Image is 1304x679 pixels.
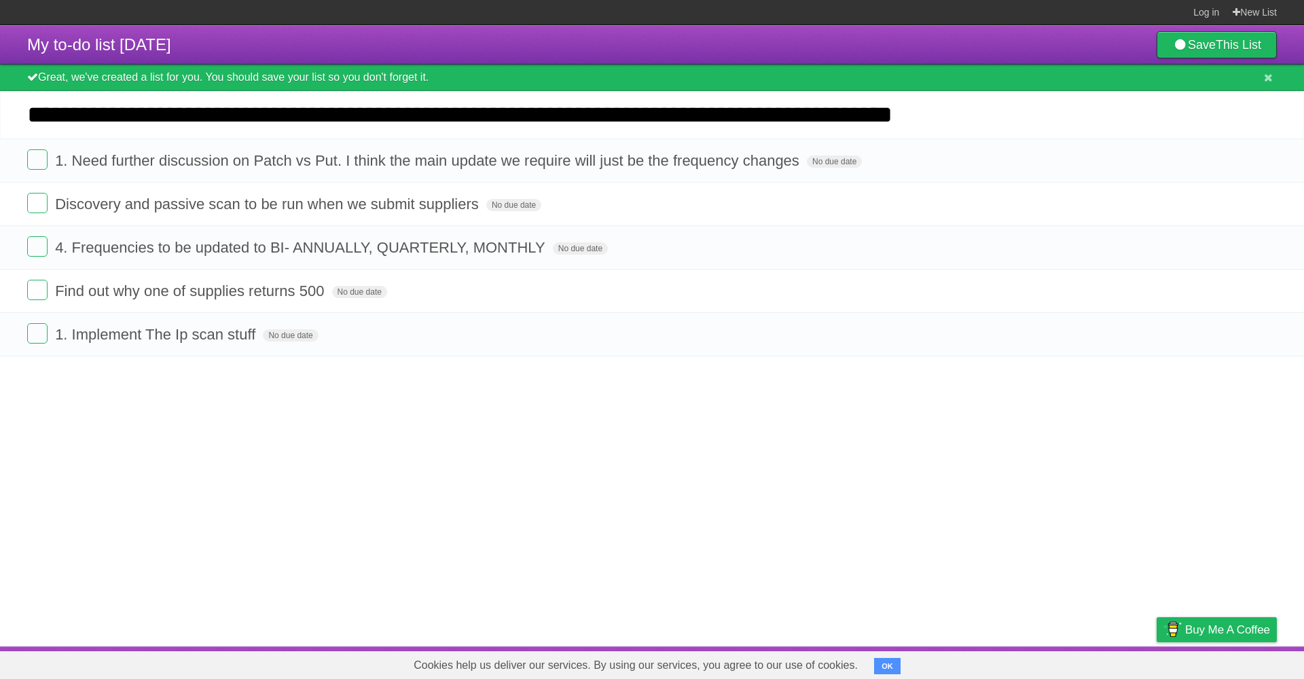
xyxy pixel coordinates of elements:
label: Done [27,236,48,257]
label: Done [27,323,48,344]
span: 1. Need further discussion on Patch vs Put. I think the main update we require will just be the f... [55,152,803,169]
span: No due date [332,286,387,298]
span: No due date [263,329,318,342]
span: Buy me a coffee [1185,618,1270,642]
b: This List [1216,38,1261,52]
a: Terms [1093,650,1123,676]
img: Buy me a coffee [1163,618,1182,641]
span: My to-do list [DATE] [27,35,171,54]
span: 1. Implement The Ip scan stuff [55,326,259,343]
span: 4. Frequencies to be updated to BI- ANNUALLY, QUARTERLY, MONTHLY [55,239,548,256]
span: No due date [807,155,862,168]
span: Find out why one of supplies returns 500 [55,282,327,299]
a: Privacy [1139,650,1174,676]
span: Discovery and passive scan to be run when we submit suppliers [55,196,482,213]
button: OK [874,658,901,674]
label: Done [27,280,48,300]
span: No due date [486,199,541,211]
span: Cookies help us deliver our services. By using our services, you agree to our use of cookies. [400,652,871,679]
span: No due date [553,242,608,255]
a: Buy me a coffee [1157,617,1277,642]
a: SaveThis List [1157,31,1277,58]
label: Done [27,193,48,213]
a: Developers [1021,650,1076,676]
a: Suggest a feature [1191,650,1277,676]
a: About [976,650,1004,676]
label: Done [27,149,48,170]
